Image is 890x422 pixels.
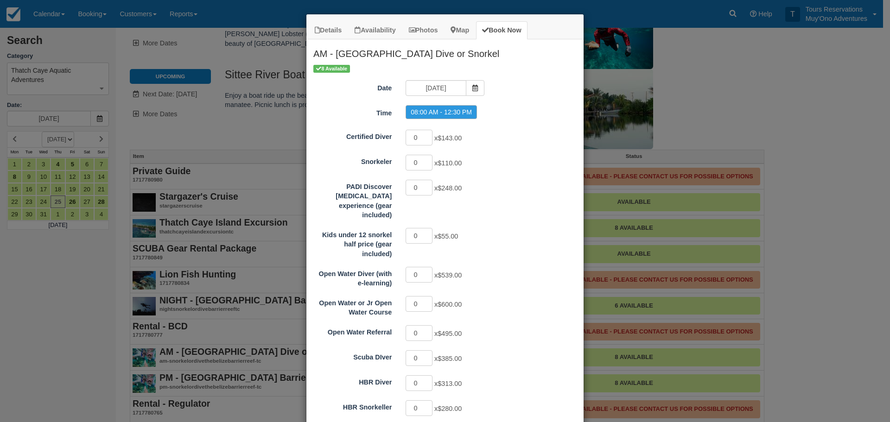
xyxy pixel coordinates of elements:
[438,159,462,167] span: $110.00
[403,21,444,39] a: Photos
[438,301,462,308] span: $600.00
[306,295,399,317] label: Open Water or Jr Open Water Course
[406,155,432,170] input: Snorkeler
[438,271,462,279] span: $539.00
[313,65,350,73] span: 8 Available
[434,301,462,308] span: x
[434,330,462,337] span: x
[306,324,399,337] label: Open Water Referral
[434,380,462,387] span: x
[434,159,462,167] span: x
[306,266,399,288] label: Open Water Diver (with e-learning)
[445,21,475,39] a: Map
[306,179,399,220] label: PADI Discover Scuba Diving experience (gear included)
[438,355,462,362] span: $385.00
[434,271,462,279] span: x
[434,355,462,362] span: x
[438,380,462,387] span: $313.00
[476,21,527,39] a: Book Now
[406,375,432,391] input: HBR Diver
[434,233,458,240] span: x
[406,350,432,366] input: Scuba DIver
[306,129,399,142] label: Certified Diver
[438,330,462,337] span: $495.00
[306,349,399,362] label: Scuba DIver
[434,184,462,192] span: x
[406,325,432,341] input: Open Water Referral
[306,39,584,63] h2: AM - [GEOGRAPHIC_DATA] Dive or Snorkel
[406,228,432,244] input: Kids under 12 snorkel half price (gear included)
[306,374,399,387] label: HBR Diver
[306,105,399,118] label: Time
[306,154,399,167] label: Snorkeler
[434,405,462,412] span: x
[438,134,462,142] span: $143.00
[406,400,432,416] input: HBR Snorkeller
[406,267,432,283] input: Open Water Diver (with e-learning)
[438,184,462,192] span: $248.00
[306,80,399,93] label: Date
[406,296,432,312] input: Open Water or Jr Open Water Course
[438,233,458,240] span: $55.00
[406,105,477,119] label: 08:00 AM - 12:30 PM
[406,130,432,145] input: Certified Diver
[434,134,462,142] span: x
[349,21,401,39] a: Availability
[306,227,399,259] label: Kids under 12 snorkel half price (gear included)
[309,21,348,39] a: Details
[438,405,462,412] span: $280.00
[406,180,432,195] input: PADI Discover Scuba Diving experience (gear included)
[306,399,399,412] label: HBR Snorkeller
